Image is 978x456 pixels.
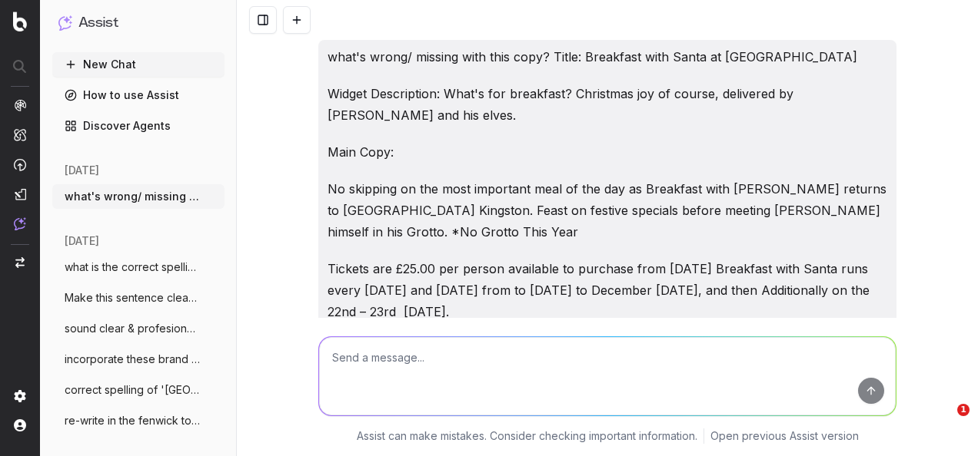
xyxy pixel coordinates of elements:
[710,428,859,444] a: Open previous Assist version
[52,114,225,138] a: Discover Agents
[328,141,887,163] p: Main Copy:
[52,52,225,77] button: New Chat
[65,189,200,204] span: what's wrong/ missing with this copy? Ti
[52,184,225,209] button: what's wrong/ missing with this copy? Ti
[957,404,970,416] span: 1
[52,286,225,310] button: Make this sentence clear: 'Make magical
[65,233,99,249] span: [DATE]
[52,378,225,402] button: correct spelling of '[GEOGRAPHIC_DATA]'
[14,158,26,171] img: Activation
[52,316,225,341] button: sound clear & profesional: Hi @[PERSON_NAME]
[14,128,26,141] img: Intelligence
[65,382,200,398] span: correct spelling of '[GEOGRAPHIC_DATA]'
[65,163,99,178] span: [DATE]
[13,12,27,31] img: Botify logo
[65,413,200,428] span: re-write in the fenwick tone of voice: C
[926,404,963,441] iframe: Intercom live chat
[328,83,887,126] p: Widget Description: What's for breakfast? Christmas joy of course, delivered by [PERSON_NAME] and...
[328,178,887,243] p: No skipping on the most important meal of the day as Breakfast with [PERSON_NAME] returns to [GEO...
[328,46,887,68] p: what's wrong/ missing with this copy? Title: Breakfast with Santa at [GEOGRAPHIC_DATA]
[65,290,200,306] span: Make this sentence clear: 'Make magical
[357,428,697,444] p: Assist can make mistakes. Consider checking important information.
[52,255,225,279] button: what is the correct spelling of 'grown u
[14,217,26,230] img: Assist
[14,419,26,431] img: My account
[14,188,26,200] img: Studio
[58,15,72,30] img: Assist
[52,347,225,372] button: incorporate these brand names: [PERSON_NAME]
[14,390,26,402] img: Setting
[14,99,26,111] img: Analytics
[65,321,200,336] span: sound clear & profesional: Hi @[PERSON_NAME]
[52,408,225,433] button: re-write in the fenwick tone of voice: C
[65,259,200,275] span: what is the correct spelling of 'grown u
[328,258,887,322] p: Tickets are £25.00 per person available to purchase from [DATE] Breakfast with Santa runs every [...
[15,257,25,268] img: Switch project
[58,12,218,34] button: Assist
[78,12,118,34] h1: Assist
[52,83,225,107] a: How to use Assist
[65,352,200,367] span: incorporate these brand names: [PERSON_NAME]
